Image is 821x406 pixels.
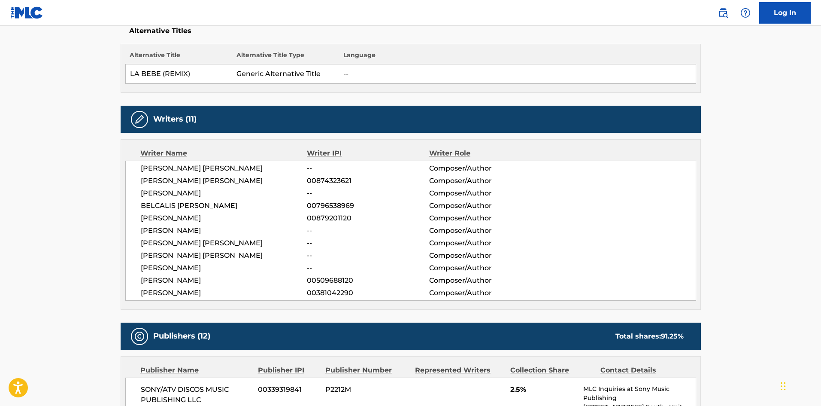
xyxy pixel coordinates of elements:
[429,226,540,236] span: Composer/Author
[141,250,307,261] span: [PERSON_NAME] [PERSON_NAME]
[258,385,319,395] span: 00339319841
[429,263,540,273] span: Composer/Author
[325,385,409,395] span: P2212M
[134,331,145,342] img: Publishers
[140,365,251,375] div: Publisher Name
[141,213,307,223] span: [PERSON_NAME]
[10,6,43,19] img: MLC Logo
[153,114,197,124] h5: Writers (11)
[153,331,210,341] h5: Publishers (12)
[429,176,540,186] span: Composer/Author
[759,2,811,24] a: Log In
[140,148,307,159] div: Writer Name
[615,331,684,342] div: Total shares:
[232,64,339,84] td: Generic Alternative Title
[141,163,307,174] span: [PERSON_NAME] [PERSON_NAME]
[125,64,232,84] td: LA BEBE (REMIX)
[429,148,540,159] div: Writer Role
[141,385,252,405] span: SONY/ATV DISCOS MUSIC PUBLISHING LLC
[141,275,307,286] span: [PERSON_NAME]
[141,238,307,248] span: [PERSON_NAME] [PERSON_NAME]
[600,365,684,375] div: Contact Details
[429,288,540,298] span: Composer/Author
[583,385,695,403] p: MLC Inquiries at Sony Music Publishing
[125,51,232,64] th: Alternative Title
[307,163,429,174] span: --
[339,64,696,84] td: --
[307,188,429,198] span: --
[737,4,754,21] div: Help
[415,365,504,375] div: Represented Writers
[307,148,429,159] div: Writer IPI
[141,226,307,236] span: [PERSON_NAME]
[307,201,429,211] span: 00796538969
[429,188,540,198] span: Composer/Author
[307,250,429,261] span: --
[141,201,307,211] span: BELCALIS [PERSON_NAME]
[141,263,307,273] span: [PERSON_NAME]
[307,213,429,223] span: 00879201120
[232,51,339,64] th: Alternative Title Type
[429,275,540,286] span: Composer/Author
[339,51,696,64] th: Language
[134,114,145,125] img: Writers
[718,8,728,18] img: search
[307,226,429,236] span: --
[740,8,751,18] img: help
[307,275,429,286] span: 00509688120
[510,385,577,395] span: 2.5%
[429,213,540,223] span: Composer/Author
[429,163,540,174] span: Composer/Author
[325,365,409,375] div: Publisher Number
[129,27,692,35] h5: Alternative Titles
[510,365,594,375] div: Collection Share
[661,332,684,340] span: 91.25 %
[429,238,540,248] span: Composer/Author
[307,263,429,273] span: --
[429,201,540,211] span: Composer/Author
[307,238,429,248] span: --
[307,288,429,298] span: 00381042290
[778,365,821,406] iframe: Chat Widget
[781,373,786,399] div: Arrastrar
[141,188,307,198] span: [PERSON_NAME]
[258,365,319,375] div: Publisher IPI
[429,250,540,261] span: Composer/Author
[778,365,821,406] div: Widget de chat
[715,4,732,21] a: Public Search
[141,176,307,186] span: [PERSON_NAME] [PERSON_NAME]
[141,288,307,298] span: [PERSON_NAME]
[307,176,429,186] span: 00874323621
